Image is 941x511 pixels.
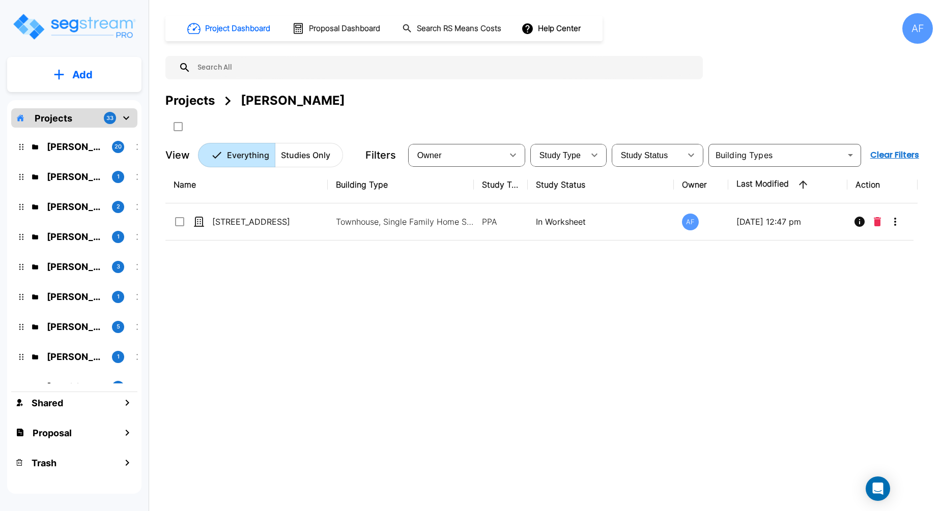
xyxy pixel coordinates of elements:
button: Delete [870,212,885,232]
p: Projects [35,111,72,125]
p: Everything [227,149,269,161]
th: Study Status [528,166,674,203]
span: Owner [417,151,442,160]
h1: Trash [32,456,56,470]
button: Proposal Dashboard [288,18,386,39]
p: Dilip Vadakkoot [47,170,104,184]
p: Kevin Van Beek [47,200,104,214]
button: Clear Filters [866,145,923,165]
p: 20 [115,142,122,151]
button: More-Options [885,212,905,232]
div: Select [614,141,681,169]
button: Project Dashboard [183,17,276,40]
p: Jeff Degyansky [47,140,104,154]
div: Open Intercom Messenger [866,476,890,501]
p: [DATE] 12:47 pm [736,216,839,228]
p: 3 [117,262,120,271]
div: AF [682,214,699,230]
h1: Proposal Dashboard [309,23,380,35]
p: 1 [117,382,120,391]
input: Building Types [711,148,841,162]
p: [STREET_ADDRESS] [212,216,314,228]
p: In Worksheet [536,216,666,228]
p: Elchonon Weinberg [47,230,104,244]
button: Everything [198,143,275,167]
span: Study Type [539,151,581,160]
p: 5 [117,322,120,331]
p: Add [72,67,93,82]
th: Study Type [474,166,528,203]
p: Dani Sternbuch [47,260,104,274]
img: Logo [12,12,136,41]
h1: Search RS Means Costs [417,23,501,35]
h1: Shared [32,396,63,410]
th: Building Type [328,166,474,203]
button: Info [849,212,870,232]
button: Add [7,60,141,89]
p: Abba Stein [47,380,104,394]
p: 1 [117,352,120,361]
button: Open [843,148,858,162]
p: Florence Yee [47,290,104,304]
p: Studies Only [281,149,330,161]
span: Study Status [621,151,668,160]
p: 1 [117,172,120,181]
th: Name [165,166,328,203]
th: Owner [674,166,728,203]
p: View [165,147,190,163]
h1: Project Dashboard [205,23,270,35]
button: Studies Only [275,143,343,167]
p: Filters [365,147,396,163]
div: AF [902,13,933,44]
button: Search RS Means Costs [398,19,507,39]
p: 1 [117,232,120,241]
button: Help Center [519,19,585,38]
th: Last Modified [728,166,847,203]
th: Action [847,166,918,203]
p: 1 [117,292,120,301]
p: 2 [117,202,120,211]
h1: Proposal [33,426,72,440]
div: Select [532,141,584,169]
input: Search All [191,56,698,79]
p: PPA [482,216,520,228]
p: Townhouse, Single Family Home Site [336,216,473,228]
div: Select [410,141,503,169]
button: SelectAll [168,116,188,137]
p: Max Kozlowitz [47,350,104,364]
p: 33 [106,114,113,123]
p: Moshe Toiv [47,320,104,334]
div: Projects [165,92,215,110]
div: Platform [198,143,343,167]
div: [PERSON_NAME] [241,92,345,110]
